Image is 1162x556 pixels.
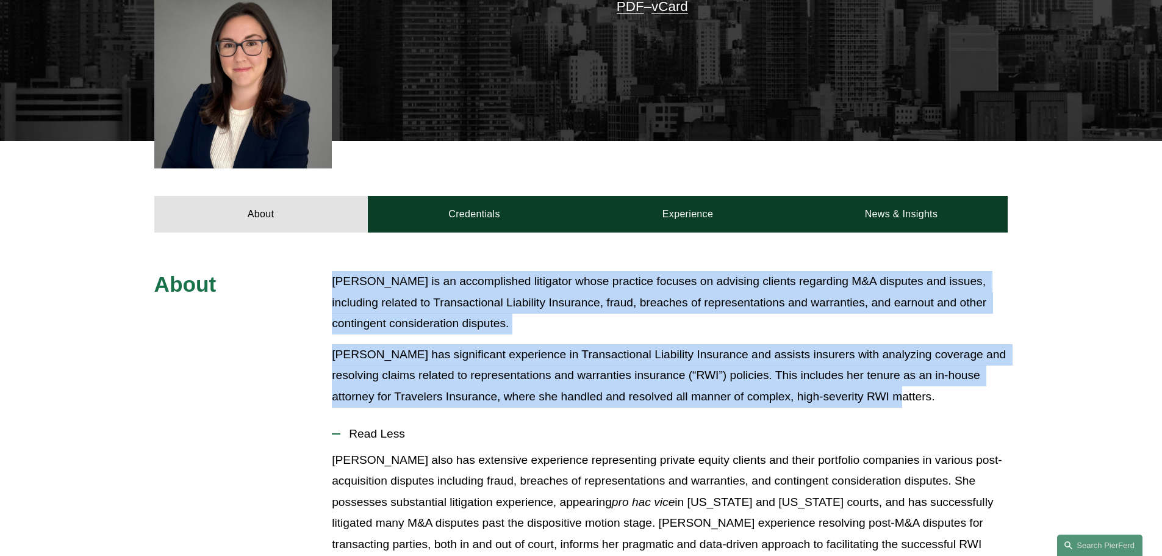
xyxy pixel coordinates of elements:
[612,496,675,508] em: pro hac vice
[340,427,1008,441] span: Read Less
[332,418,1008,450] button: Read Less
[332,344,1008,408] p: [PERSON_NAME] has significant experience in Transactional Liability Insurance and assists insurer...
[794,196,1008,233] a: News & Insights
[332,271,1008,334] p: [PERSON_NAME] is an accomplished litigator whose practice focuses on advising clients regarding M...
[368,196,581,233] a: Credentials
[154,196,368,233] a: About
[581,196,795,233] a: Experience
[154,272,217,296] span: About
[1057,535,1142,556] a: Search this site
